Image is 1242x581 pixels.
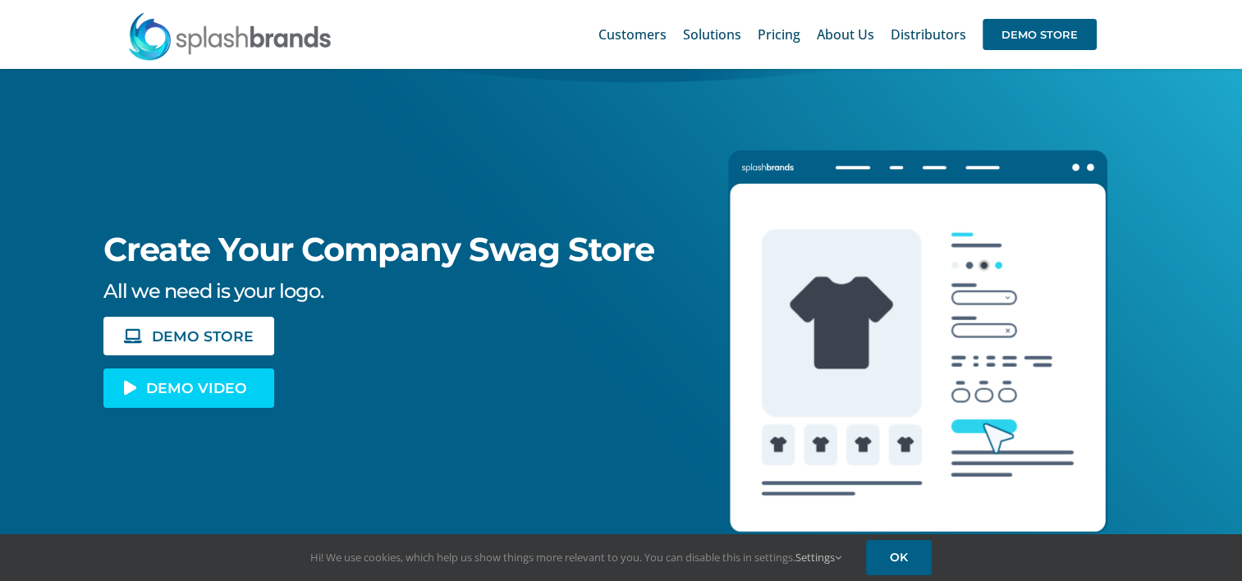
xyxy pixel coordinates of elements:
span: About Us [817,28,874,41]
a: Pricing [758,8,800,61]
span: Customers [598,28,667,41]
a: DEMO STORE [983,8,1097,61]
a: Customers [598,8,667,61]
span: Create Your Company Swag Store [103,229,654,269]
a: DEMO STORE [103,317,274,355]
span: DEMO STORE [152,329,254,343]
span: Hi! We use cookies, which help us show things more relevant to you. You can disable this in setti... [310,550,841,565]
a: OK [866,540,932,575]
span: Pricing [758,28,800,41]
nav: Main Menu Sticky [598,8,1097,61]
span: Solutions [683,28,741,41]
span: DEMO STORE [983,19,1097,50]
a: Distributors [891,8,966,61]
span: All we need is your logo. [103,279,323,303]
a: Settings [795,550,841,565]
span: DEMO VIDEO [146,381,247,395]
img: SplashBrands.com Logo [127,11,332,61]
span: Distributors [891,28,966,41]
